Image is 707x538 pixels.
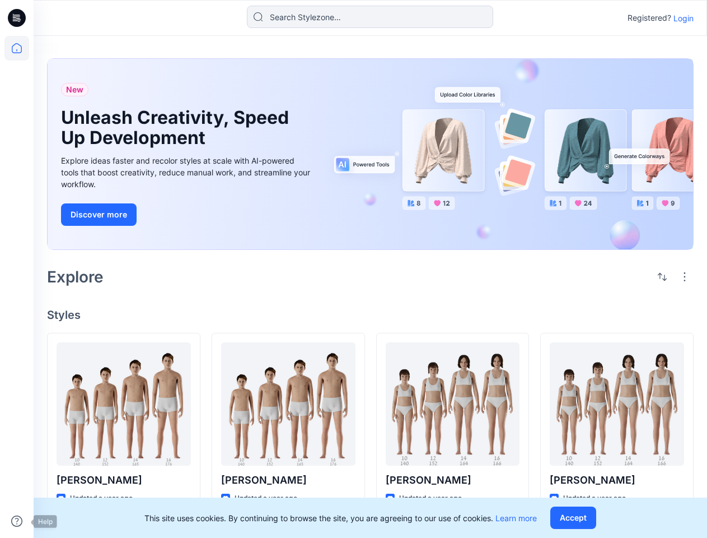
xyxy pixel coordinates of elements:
[399,493,462,504] p: Updated a year ago
[465,253,477,265] p: Quit
[386,472,520,488] p: [PERSON_NAME]
[550,472,684,488] p: [PERSON_NAME]
[550,507,596,529] button: Accept
[70,493,133,504] p: Updated a year ago
[261,252,320,265] button: Search page
[373,253,390,265] p: Move
[628,11,671,25] p: Registered?
[57,472,191,488] p: [PERSON_NAME]
[221,342,355,466] a: Brandon
[221,472,355,488] p: [PERSON_NAME]
[66,83,83,96] span: New
[247,6,493,28] input: Search Stylezone…
[144,512,537,524] p: This site uses cookies. By continuing to browse the site, you are agreeing to our use of cookies.
[47,268,104,286] h2: Explore
[386,342,520,466] a: Brenda
[61,108,296,148] h1: Unleash Creativity, Speed Up Development
[416,253,435,265] p: Select
[57,342,191,466] a: Brandon
[495,513,537,523] a: Learn more
[563,493,626,504] p: Updated a year ago
[61,203,313,226] a: Discover more
[550,342,684,466] a: Brenda
[61,203,137,226] button: Discover more
[47,308,694,322] h4: Styles
[61,155,313,190] div: Explore ideas faster and recolor styles at scale with AI-powered tools that boost creativity, red...
[447,253,458,265] p: esc
[673,12,694,24] p: Login
[235,493,297,504] p: Updated a year ago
